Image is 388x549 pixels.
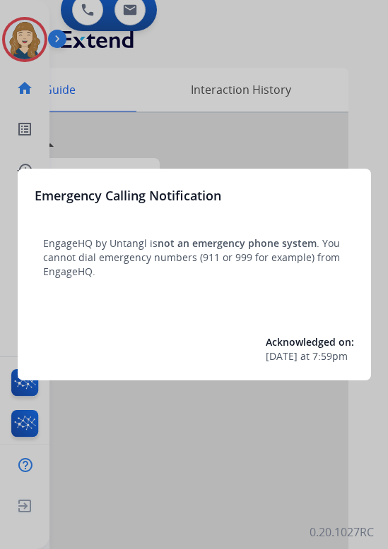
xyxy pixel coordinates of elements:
p: 0.20.1027RC [310,524,374,541]
div: at [266,349,354,363]
span: not an emergency phone system [158,236,317,250]
span: Acknowledged on: [266,335,354,349]
p: EngageHQ by Untangl is . You cannot dial emergency numbers (911 or 999 for example) from EngageHQ. [43,236,346,279]
span: [DATE] [266,349,298,363]
h3: Emergency Calling Notification [35,186,221,205]
span: 7:59pm [312,349,348,363]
